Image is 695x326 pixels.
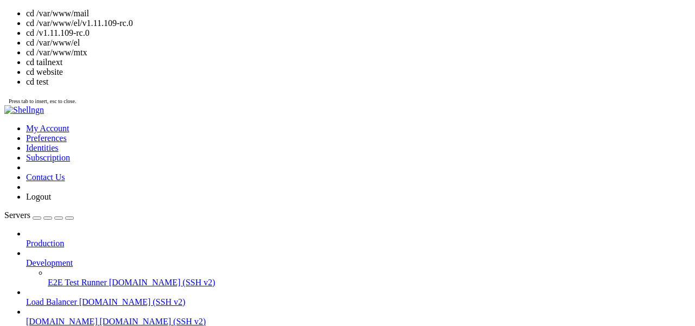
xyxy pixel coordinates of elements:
[4,244,553,253] x-row: root@server1:~# cd
[26,192,51,201] a: Logout
[26,258,691,268] a: Development
[4,143,204,151] span: 51 обновление может быть применено немедленно.
[87,244,91,253] div: (18, 26)
[4,207,553,216] x-row: Run 'do-release-upgrade' to upgrade to it.
[26,248,691,287] li: Development
[26,317,98,326] span: [DOMAIN_NAME]
[26,297,77,306] span: Load Balancer
[79,297,186,306] span: [DOMAIN_NAME] (SSH v2)
[48,278,107,287] span: E2E Test Runner
[4,210,30,220] span: Servers
[9,98,76,104] span: Press tab to insert, esc to close.
[26,67,691,77] li: cd website
[26,239,64,248] span: Production
[109,278,216,287] span: [DOMAIN_NAME] (SSH v2)
[26,153,70,162] a: Subscription
[26,133,67,143] a: Preferences
[26,77,691,87] li: cd test
[26,9,691,18] li: cd /var/www/mail
[26,172,65,182] a: Contact Us
[4,41,553,50] x-row: Usage of /: 72.1% of 14.66GB Users logged in: 0
[4,32,553,41] x-row: System load: 0.85 Processes: 146
[4,60,553,69] x-row: Swap usage: 2%
[26,143,59,152] a: Identities
[26,239,691,248] a: Production
[26,57,691,67] li: cd tailnext
[4,124,308,133] span: Расширенное поддержание безопасности (ESM) для Applications выключено.
[4,198,553,207] x-row: New release '24.04.3 LTS' available.
[26,18,691,28] li: cd /var/www/el/v1.11.109-rc.0
[4,87,553,97] x-row: just raised the bar for easy, resilient and secure K8s cluster deployment.
[26,258,73,267] span: Development
[100,317,206,326] span: [DOMAIN_NAME] (SSH v2)
[26,229,691,248] li: Production
[26,287,691,307] li: Load Balancer [DOMAIN_NAME] (SSH v2)
[4,50,553,60] x-row: Memory usage: 67% IPv4 address for ens18: [TECHNICAL_ID]
[26,38,691,48] li: cd /var/www/el
[4,78,553,87] x-row: * Strictly confined Kubernetes makes edge and IoT secure. Learn how MicroK8s
[48,278,691,287] a: E2E Test Runner [DOMAIN_NAME] (SSH v2)
[48,268,691,287] li: E2E Test Runner [DOMAIN_NAME] (SSH v2)
[4,180,261,188] span: Подробнее о включении службы ESM Apps at [URL][DOMAIN_NAME]
[26,48,691,57] li: cd /var/www/mtx
[26,28,691,38] li: cd /v1.11.109-rc.0
[4,235,553,244] x-row: Last login: [DATE] from [TECHNICAL_ID]
[26,297,691,307] a: Load Balancer [DOMAIN_NAME] (SSH v2)
[4,14,230,22] span: System information as of Вс 10 авг 2025 14:47:27 UTC
[4,106,553,115] x-row: [URL][DOMAIN_NAME]
[4,152,334,161] span: Чтобы просмотреть дополнительные обновления выполните: apt list --upgradable
[26,124,69,133] a: My Account
[4,105,44,115] img: Shellngn
[4,170,356,179] span: 7 дополнительных обновлений безопасности могут быть применены с помощью ESM Apps.
[4,210,74,220] a: Servers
